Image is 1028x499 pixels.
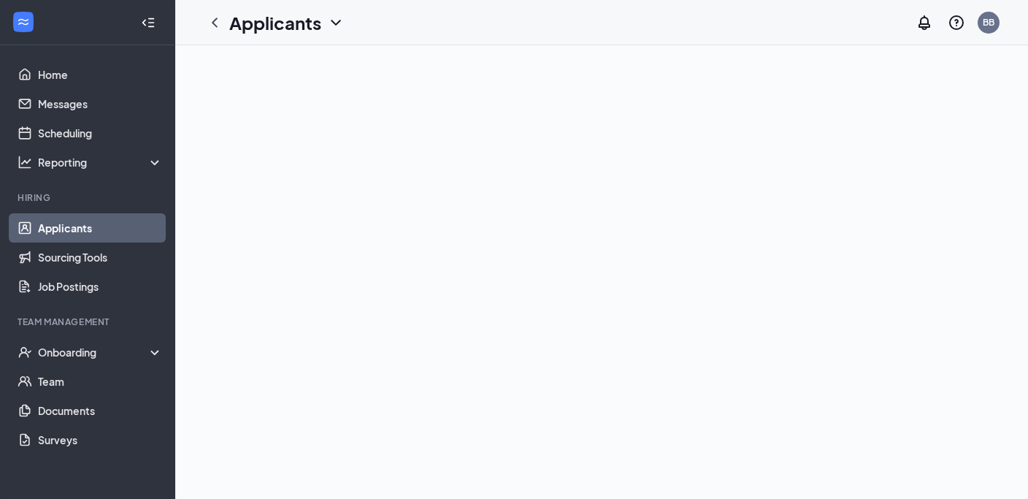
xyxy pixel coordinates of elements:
h1: Applicants [229,10,321,35]
a: Job Postings [38,272,163,301]
a: Documents [38,396,163,425]
svg: QuestionInfo [948,14,965,31]
svg: Notifications [916,14,933,31]
a: Applicants [38,213,163,243]
svg: UserCheck [18,345,32,359]
a: Surveys [38,425,163,454]
a: Team [38,367,163,396]
div: Hiring [18,191,160,204]
div: BB [983,16,994,28]
svg: WorkstreamLogo [16,15,31,29]
svg: Analysis [18,155,32,169]
svg: ChevronLeft [206,14,223,31]
svg: ChevronDown [327,14,345,31]
div: Onboarding [38,345,164,359]
a: Sourcing Tools [38,243,163,272]
a: Scheduling [38,118,163,148]
div: Team Management [18,316,160,328]
svg: Collapse [141,15,156,30]
a: Messages [38,89,163,118]
div: Reporting [38,155,164,169]
a: Home [38,60,163,89]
